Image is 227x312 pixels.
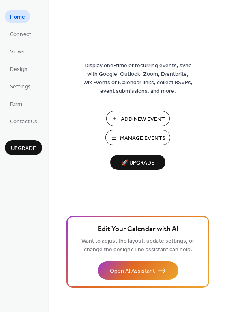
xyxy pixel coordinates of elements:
[105,130,170,145] button: Manage Events
[5,45,30,58] a: Views
[10,48,25,56] span: Views
[120,134,165,143] span: Manage Events
[10,30,31,39] span: Connect
[121,115,165,124] span: Add New Event
[10,100,22,109] span: Form
[5,62,32,75] a: Design
[10,83,31,91] span: Settings
[115,158,161,169] span: 🚀 Upgrade
[106,111,170,126] button: Add New Event
[110,267,155,276] span: Open AI Assistant
[5,10,30,23] a: Home
[10,65,28,74] span: Design
[5,27,36,41] a: Connect
[98,261,178,280] button: Open AI Assistant
[83,62,193,96] span: Display one-time or recurring events, sync with Google, Outlook, Zoom, Eventbrite, Wix Events or ...
[10,118,37,126] span: Contact Us
[5,97,27,110] a: Form
[81,236,194,255] span: Want to adjust the layout, update settings, or change the design? The assistant can help.
[5,140,42,155] button: Upgrade
[5,114,42,128] a: Contact Us
[11,144,36,153] span: Upgrade
[98,224,178,235] span: Edit Your Calendar with AI
[110,155,165,170] button: 🚀 Upgrade
[5,79,36,93] a: Settings
[10,13,25,21] span: Home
